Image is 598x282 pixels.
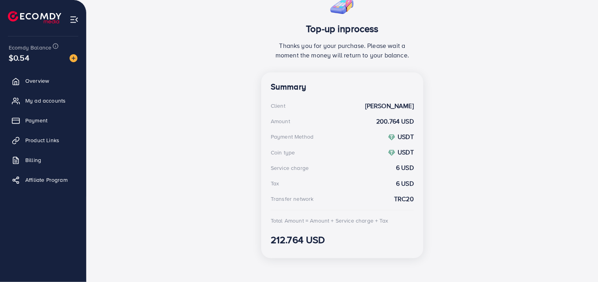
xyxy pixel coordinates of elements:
[398,148,414,156] strong: USDT
[6,73,80,89] a: Overview
[70,54,77,62] img: image
[271,23,414,34] h3: Top-up inprocess
[25,116,47,124] span: Payment
[9,44,51,51] span: Ecomdy Balance
[398,132,414,141] strong: USDT
[365,101,414,111] strong: [PERSON_NAME]
[271,41,414,60] p: Thanks you for your purchase. Please wait a moment the money will return to your balance.
[271,117,290,125] div: Amount
[564,246,592,276] iframe: Chat
[271,195,314,203] div: Transfer network
[25,97,66,105] span: My ad accounts
[271,217,388,225] div: Total Amount = Amount + Service charge + Tax
[25,136,59,144] span: Product Links
[396,179,414,188] strong: 6 USD
[271,234,414,246] h3: 212.764 USD
[25,156,41,164] span: Billing
[271,82,414,92] h4: Summary
[271,149,295,156] div: Coin type
[271,179,279,187] div: Tax
[6,93,80,109] a: My ad accounts
[396,163,414,172] strong: 6 USD
[8,11,61,23] img: logo
[376,117,414,126] strong: 200.764 USD
[271,133,313,141] div: Payment Method
[388,134,395,141] img: coin
[70,15,79,24] img: menu
[394,194,414,204] strong: TRC20
[271,164,309,172] div: Service charge
[25,77,49,85] span: Overview
[9,52,29,63] span: $0.54
[388,149,395,156] img: coin
[271,102,285,110] div: Client
[6,132,80,148] a: Product Links
[6,172,80,188] a: Affiliate Program
[25,176,68,184] span: Affiliate Program
[6,152,80,168] a: Billing
[6,112,80,128] a: Payment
